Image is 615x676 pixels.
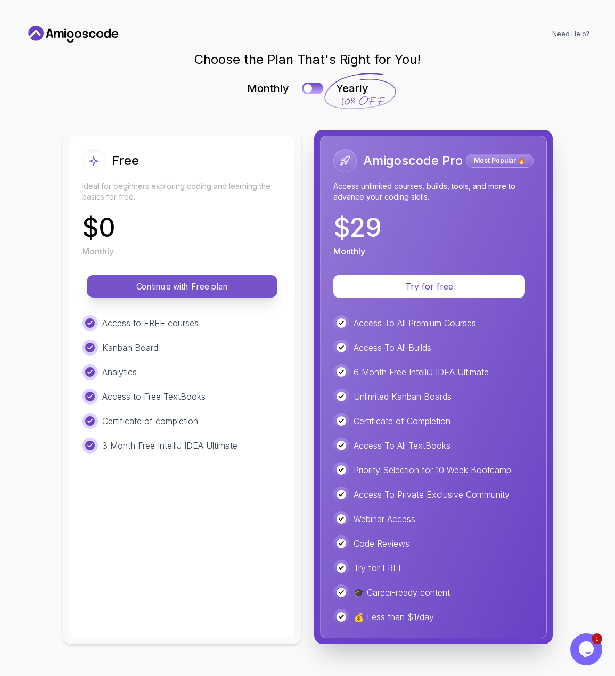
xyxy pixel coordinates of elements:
p: Try for free [346,280,512,293]
p: Access To All Builds [354,341,431,354]
h2: Amigoscode Pro [363,152,463,169]
p: Most Popular 🔥 [468,155,532,166]
p: Access To All Premium Courses [354,317,476,329]
h2: Free [112,152,139,169]
p: Continue with Free plan [99,281,265,293]
p: $ 0 [82,215,116,241]
p: Monthly [247,81,289,96]
p: 6 Month Free IntelliJ IDEA Ultimate [354,366,489,378]
a: Home link [26,26,121,43]
button: Continue with Free plan [87,275,277,298]
p: 💰 Less than $1/day [354,611,434,623]
p: Kanban Board [102,341,158,354]
p: Access to Free TextBooks [102,390,206,403]
h1: Choose the Plan That's Right for You! [194,51,421,68]
p: Priority Selection for 10 Week Bootcamp [354,464,511,476]
p: Try for FREE [354,562,404,574]
p: Ideal for beginners exploring coding and learning the basics for free. [82,181,282,202]
p: $ 29 [333,215,382,241]
p: Code Reviews [354,537,409,550]
p: Access To Private Exclusive Community [354,488,510,501]
p: Certificate of Completion [354,415,450,427]
p: Monthly [333,245,365,258]
p: Access unlimited courses, builds, tools, and more to advance your coding skills. [333,181,534,202]
p: Certificate of completion [102,415,198,427]
p: Access to FREE courses [102,317,199,329]
a: Need Help? [552,30,589,38]
iframe: chat widget [570,633,604,665]
p: Analytics [102,366,137,378]
p: 🎓 Career-ready content [354,586,450,599]
p: Webinar Access [354,513,415,525]
p: Access To All TextBooks [354,439,450,452]
p: Unlimited Kanban Boards [354,390,452,403]
p: Monthly [82,245,114,258]
p: 3 Month Free IntelliJ IDEA Ultimate [102,439,237,452]
button: Try for free [333,275,525,298]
